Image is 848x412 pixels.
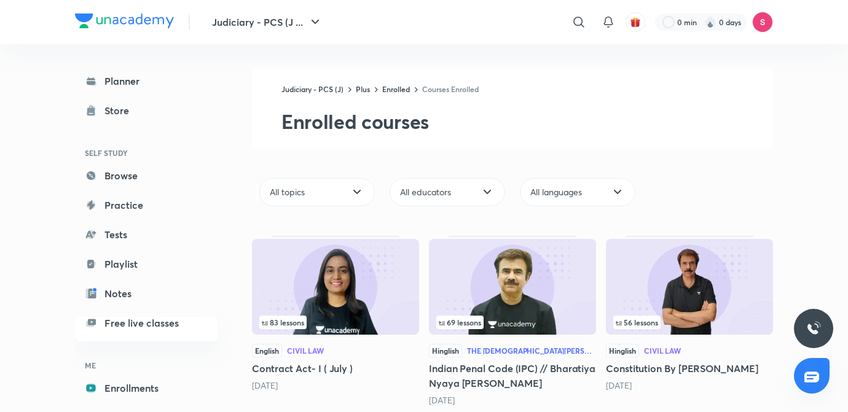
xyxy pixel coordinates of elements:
img: Thumbnail [429,239,596,335]
div: 7 months ago [429,394,596,406]
a: Enrollments [75,376,218,400]
img: ttu [806,321,821,336]
a: Notes [75,281,218,306]
div: left [613,316,766,329]
div: Store [104,103,136,118]
div: infosection [613,316,766,329]
span: All topics [270,186,305,198]
div: Indian Penal Code (IPC) // Bharatiya Nyaya Sanhita [429,236,596,406]
div: Constitution By Anil Khanna [606,236,773,406]
h5: Constitution By [PERSON_NAME] [606,361,773,376]
div: left [259,316,412,329]
div: Civil Law [644,347,681,354]
div: Civil Law [287,347,324,354]
a: Store [75,98,218,123]
a: Company Logo [75,14,174,31]
div: 7 months ago [252,379,419,392]
a: Enrolled [382,84,410,94]
span: Hinglish [429,344,462,357]
span: Hinglish [606,344,639,357]
h6: ME [75,355,218,376]
span: 56 lessons [616,319,658,326]
a: Judiciary - PCS (J) [281,84,344,94]
div: The [DEMOGRAPHIC_DATA][PERSON_NAME] (BNS), 2023 [467,347,596,354]
div: infocontainer [259,316,412,329]
span: 69 lessons [439,319,481,326]
span: All educators [400,186,451,198]
a: Tests [75,222,218,247]
h5: Contract Act- I ( July ) [252,361,419,376]
img: Company Logo [75,14,174,28]
div: left [436,316,589,329]
h2: Enrolled courses [281,109,773,134]
h5: Indian Penal Code (IPC) // Bharatiya Nyaya [PERSON_NAME] [429,361,596,391]
span: All languages [530,186,582,198]
a: Planner [75,69,218,93]
a: Playlist [75,252,218,276]
button: avatar [626,12,645,32]
div: Contract Act- I ( July ) [252,236,419,406]
div: infosection [259,316,412,329]
h6: SELF STUDY [75,142,218,163]
span: English [252,344,282,357]
button: Judiciary - PCS (J ... [205,10,330,34]
a: Free live classes [75,311,218,335]
img: Sandeep Kumar [752,12,773,33]
div: infocontainer [613,316,766,329]
img: streak [704,16,716,28]
a: Plus [356,84,370,94]
img: Thumbnail [252,239,419,335]
a: Courses Enrolled [422,84,479,94]
div: 7 months ago [606,379,773,392]
a: Browse [75,163,218,188]
span: 83 lessons [262,319,304,326]
a: Practice [75,193,218,217]
img: Thumbnail [606,239,773,335]
div: infosection [436,316,589,329]
div: infocontainer [436,316,589,329]
img: avatar [630,17,641,28]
